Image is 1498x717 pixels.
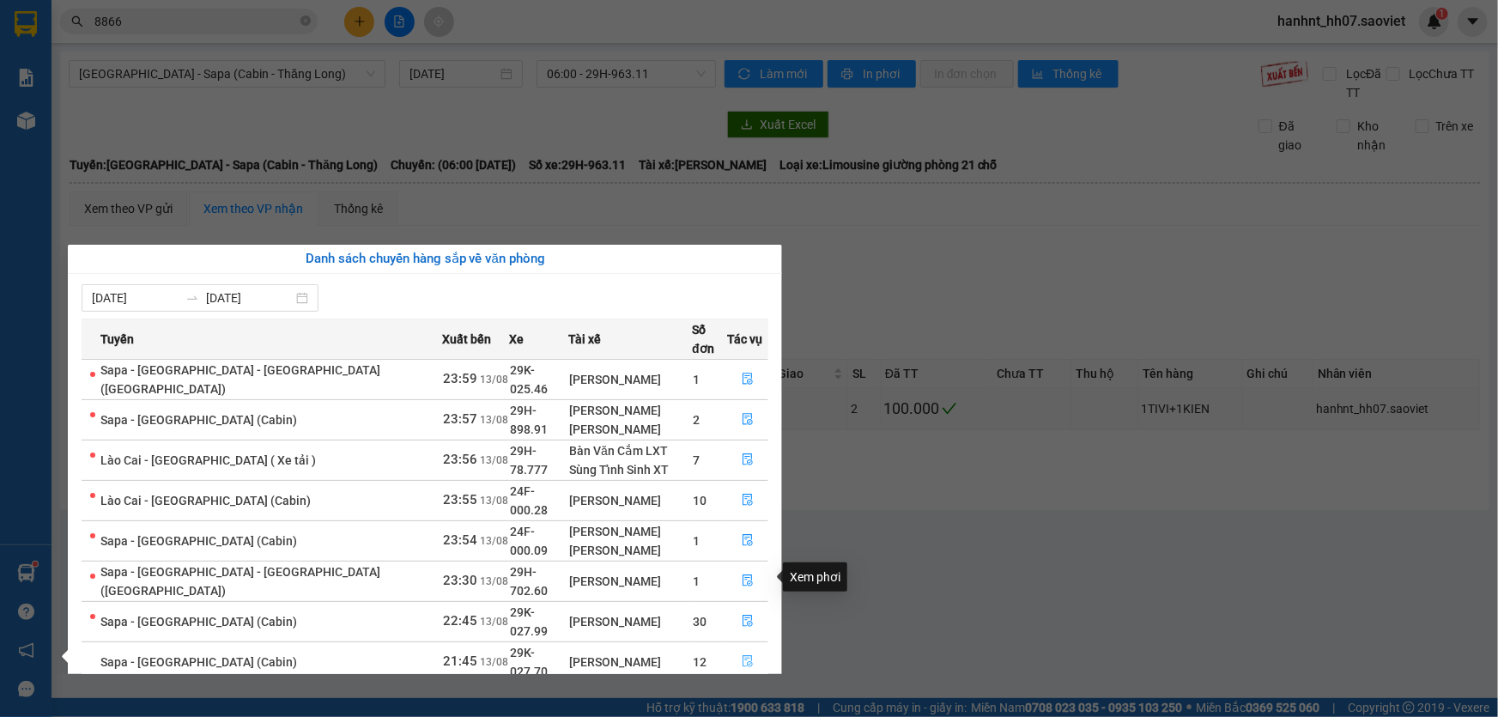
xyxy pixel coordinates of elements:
span: 29H-702.60 [510,565,548,598]
div: [PERSON_NAME] [569,491,691,510]
span: 13/08 [480,414,508,426]
span: 13/08 [480,535,508,547]
span: 13/08 [480,656,508,668]
span: 23:59 [443,371,477,386]
span: 13/08 [480,454,508,466]
span: Sapa - [GEOGRAPHIC_DATA] - [GEOGRAPHIC_DATA] ([GEOGRAPHIC_DATA]) [100,363,380,396]
span: 22:45 [443,613,477,629]
div: [PERSON_NAME] [569,420,691,439]
div: Xem phơi [783,562,847,592]
span: 7 [693,453,700,467]
div: Danh sách chuyến hàng sắp về văn phòng [82,249,768,270]
span: file-done [742,534,754,548]
span: 13/08 [480,616,508,628]
span: file-done [742,413,754,427]
span: to [185,291,199,305]
div: [PERSON_NAME] [569,572,691,591]
span: 23:57 [443,411,477,427]
div: Sùng Tỉnh Sinh XT [569,460,691,479]
span: Sapa - [GEOGRAPHIC_DATA] (Cabin) [100,413,297,427]
span: file-done [742,574,754,588]
span: Xuất bến [442,330,491,349]
span: 29H-898.91 [510,404,548,436]
span: file-done [742,615,754,629]
span: Lào Cai - [GEOGRAPHIC_DATA] ( Xe tải ) [100,453,316,467]
span: 29K-025.46 [510,363,548,396]
div: [PERSON_NAME] [569,541,691,560]
span: Lào Cai - [GEOGRAPHIC_DATA] (Cabin) [100,494,311,507]
span: 29K-027.99 [510,605,548,638]
span: 23:55 [443,492,477,507]
div: [PERSON_NAME] [569,370,691,389]
div: [PERSON_NAME] [569,401,691,420]
button: file-done [728,568,767,595]
span: 24F-000.09 [510,525,548,557]
span: swap-right [185,291,199,305]
div: [PERSON_NAME] [569,612,691,631]
button: file-done [728,527,767,555]
span: Tác vụ [727,330,762,349]
span: 1 [693,574,700,588]
span: 29K-027.70 [510,646,548,678]
span: 13/08 [480,575,508,587]
button: file-done [728,366,767,393]
button: file-done [728,648,767,676]
span: 10 [693,494,707,507]
span: 13/08 [480,495,508,507]
input: Từ ngày [92,289,179,307]
span: file-done [742,494,754,507]
span: 23:30 [443,573,477,588]
span: 13/08 [480,374,508,386]
span: 24F-000.28 [510,484,548,517]
div: Bàn Văn Cắm LXT [569,441,691,460]
span: Số đơn [692,320,726,358]
span: 21:45 [443,653,477,669]
span: 12 [693,655,707,669]
button: file-done [728,608,767,635]
button: file-done [728,487,767,514]
span: Sapa - [GEOGRAPHIC_DATA] (Cabin) [100,615,297,629]
span: 2 [693,413,700,427]
span: Xe [509,330,524,349]
span: Sapa - [GEOGRAPHIC_DATA] (Cabin) [100,534,297,548]
span: 23:54 [443,532,477,548]
input: Đến ngày [206,289,293,307]
span: 1 [693,534,700,548]
span: 29H-78.777 [510,444,548,477]
div: [PERSON_NAME] [569,522,691,541]
span: file-done [742,453,754,467]
span: Sapa - [GEOGRAPHIC_DATA] - [GEOGRAPHIC_DATA] ([GEOGRAPHIC_DATA]) [100,565,380,598]
span: 23:56 [443,452,477,467]
button: file-done [728,447,767,474]
span: file-done [742,373,754,386]
span: Tuyến [100,330,134,349]
div: [PERSON_NAME] [569,653,691,671]
button: file-done [728,406,767,434]
span: 1 [693,373,700,386]
span: Sapa - [GEOGRAPHIC_DATA] (Cabin) [100,655,297,669]
span: Tài xế [568,330,601,349]
span: file-done [742,655,754,669]
span: 30 [693,615,707,629]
